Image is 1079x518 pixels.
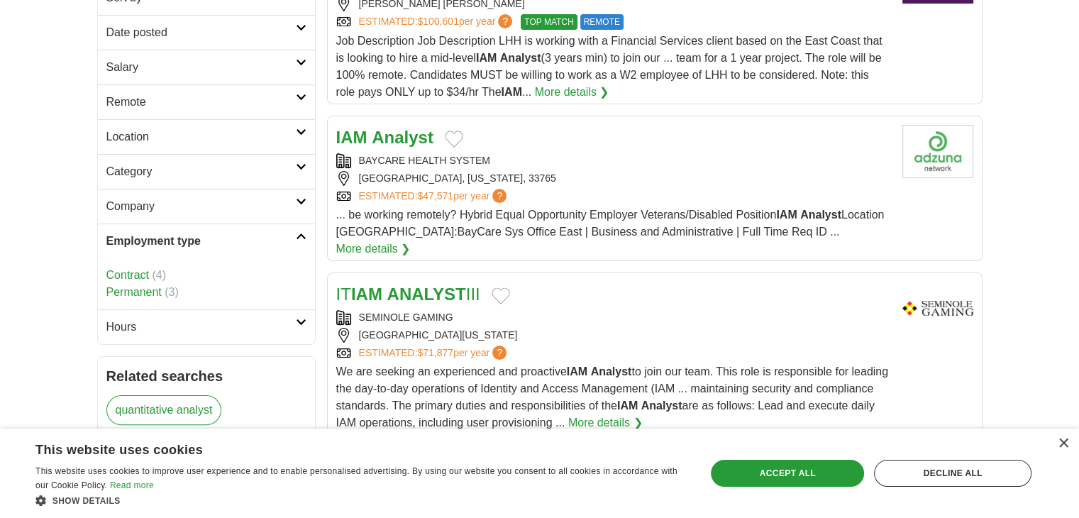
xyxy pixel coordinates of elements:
[106,286,162,298] a: Permanent
[106,233,296,250] h2: Employment type
[106,395,222,425] a: quantitative analyst
[387,285,466,304] strong: ANALYST
[336,128,433,147] a: IAM Analyst
[417,16,458,27] span: $100,601
[580,14,624,30] span: REMOTE
[35,437,651,458] div: This website uses cookies
[106,269,149,281] a: Contract
[351,285,382,304] strong: IAM
[372,128,433,147] strong: Analyst
[502,86,522,98] strong: IAM
[98,50,315,84] a: Salary
[106,365,306,387] h2: Related searches
[110,480,154,490] a: Read more, opens a new window
[98,84,315,119] a: Remote
[106,24,296,41] h2: Date posted
[359,14,516,30] a: ESTIMATED:$100,601per year?
[445,131,463,148] button: Add to favorite jobs
[52,496,121,506] span: Show details
[98,15,315,50] a: Date posted
[492,287,510,304] button: Add to favorite jobs
[98,224,315,258] a: Employment type
[106,59,296,76] h2: Salary
[591,365,632,378] strong: Analyst
[106,163,296,180] h2: Category
[711,460,864,487] div: Accept all
[336,35,882,98] span: Job Description Job Description LHH is working with a Financial Services client based on the East...
[35,466,677,490] span: This website uses cookies to improve user experience and to enable personalised advertising. By u...
[336,365,889,429] span: We are seeking an experienced and proactive to join our team. This role is responsible for leadin...
[617,399,638,412] strong: IAM
[568,414,643,431] a: More details ❯
[106,94,296,111] h2: Remote
[106,128,296,145] h2: Location
[98,119,315,154] a: Location
[106,198,296,215] h2: Company
[535,84,609,101] a: More details ❯
[641,399,682,412] strong: Analyst
[874,460,1031,487] div: Decline all
[417,190,453,202] span: $47,571
[336,328,891,343] div: [GEOGRAPHIC_DATA][US_STATE]
[336,171,891,186] div: [GEOGRAPHIC_DATA], [US_STATE], 33765
[359,346,510,360] a: ESTIMATED:$71,877per year?
[336,241,411,258] a: More details ❯
[336,153,891,168] div: BAYCARE HEALTH SYSTEM
[902,282,973,335] img: Seminole Gaming logo
[567,365,587,378] strong: IAM
[500,52,541,64] strong: Analyst
[417,347,453,358] span: $71,877
[152,269,166,281] span: (4)
[776,209,797,221] strong: IAM
[492,189,507,203] span: ?
[359,189,510,204] a: ESTIMATED:$47,571per year?
[336,128,367,147] strong: IAM
[336,285,480,304] a: ITIAM ANALYSTIII
[165,286,179,298] span: (3)
[35,493,686,507] div: Show details
[98,154,315,189] a: Category
[521,14,577,30] span: TOP MATCH
[902,125,973,178] img: Company logo
[106,319,296,336] h2: Hours
[492,346,507,360] span: ?
[1058,439,1068,449] div: Close
[359,312,453,323] a: SEMINOLE GAMING
[498,14,512,28] span: ?
[98,309,315,344] a: Hours
[800,209,841,221] strong: Analyst
[336,209,885,238] span: ... be working remotely? Hybrid Equal Opportunity Employer Veterans/Disabled Position Location [G...
[476,52,497,64] strong: IAM
[98,189,315,224] a: Company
